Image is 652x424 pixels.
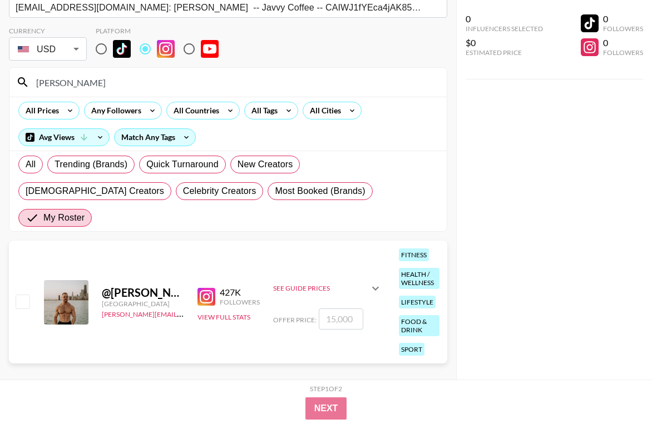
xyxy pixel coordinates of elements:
[319,308,363,330] input: 15,000
[197,313,250,321] button: View Full Stats
[102,308,319,318] a: [PERSON_NAME][EMAIL_ADDRESS][PERSON_NAME][DOMAIN_NAME]
[603,24,643,33] div: Followers
[43,211,85,225] span: My Roster
[303,102,343,119] div: All Cities
[275,184,365,198] span: Most Booked (Brands)
[273,316,317,324] span: Offer Price:
[245,102,280,119] div: All Tags
[399,315,439,336] div: food & drink
[102,286,184,300] div: @ [PERSON_NAME]
[466,24,543,33] div: Influencers Selected
[273,284,369,292] div: See Guide Prices
[466,13,543,24] div: 0
[113,40,131,58] img: TikTok
[273,275,382,302] div: See Guide Prices
[96,27,228,35] div: Platform
[19,102,61,119] div: All Prices
[220,298,260,306] div: Followers
[220,287,260,298] div: 427K
[55,158,127,171] span: Trending (Brands)
[310,385,342,393] div: Step 1 of 2
[399,296,436,308] div: lifestyle
[201,40,219,58] img: YouTube
[26,184,164,198] span: [DEMOGRAPHIC_DATA] Creators
[85,102,144,119] div: Any Followers
[603,37,643,48] div: 0
[26,158,36,171] span: All
[603,48,643,57] div: Followers
[11,39,85,59] div: USD
[183,184,256,198] span: Celebrity Creators
[115,129,195,146] div: Match Any Tags
[399,268,439,289] div: health / wellness
[238,158,293,171] span: New Creators
[29,73,440,91] input: Search by User Name
[146,158,219,171] span: Quick Turnaround
[466,37,543,48] div: $0
[305,397,347,420] button: Next
[9,27,87,35] div: Currency
[157,40,175,58] img: Instagram
[603,13,643,24] div: 0
[19,129,109,146] div: Avg Views
[102,300,184,308] div: [GEOGRAPHIC_DATA]
[466,48,543,57] div: Estimated Price
[197,288,215,306] img: Instagram
[167,102,221,119] div: All Countries
[399,248,429,261] div: fitness
[399,343,424,356] div: sport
